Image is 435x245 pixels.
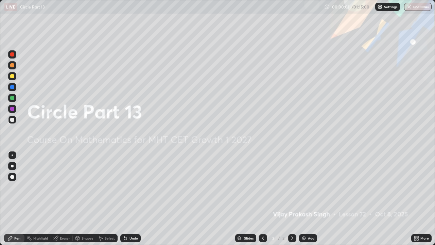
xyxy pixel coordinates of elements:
p: Settings [384,5,397,9]
div: 2 [270,236,277,240]
button: End Class [404,3,432,11]
div: Highlight [33,236,48,240]
p: Circle Part 13 [20,4,45,10]
p: LIVE [6,4,15,10]
div: 2 [281,235,285,241]
div: / [278,236,280,240]
img: end-class-cross [406,4,412,10]
div: More [420,236,429,240]
img: class-settings-icons [377,4,383,10]
div: Pen [14,236,20,240]
img: add-slide-button [301,235,307,241]
div: Add [308,236,314,240]
div: Undo [129,236,138,240]
div: Shapes [82,236,93,240]
div: Eraser [60,236,70,240]
div: Slides [244,236,254,240]
div: Select [105,236,115,240]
